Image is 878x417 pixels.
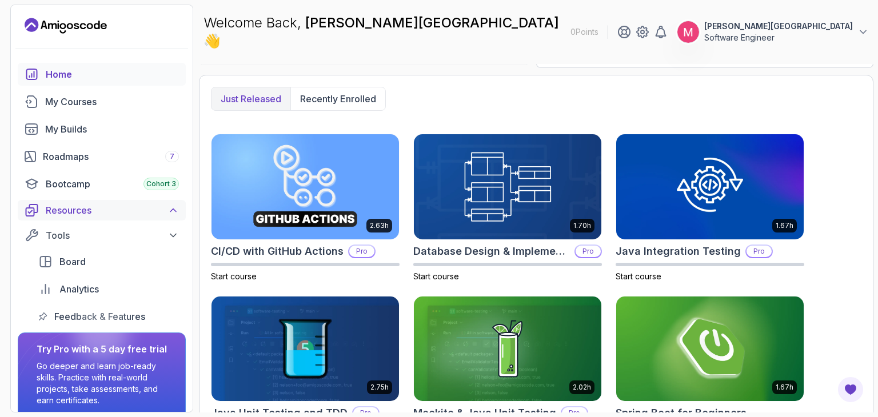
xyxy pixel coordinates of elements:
img: Database Design & Implementation card [414,134,601,239]
img: user profile image [677,21,699,43]
button: Recently enrolled [290,87,385,110]
p: [PERSON_NAME][GEOGRAPHIC_DATA] [704,21,853,32]
button: Open Feedback Button [837,376,864,403]
a: roadmaps [18,145,186,168]
div: My Courses [45,95,179,109]
span: Start course [616,271,661,281]
a: board [31,250,186,273]
h2: CI/CD with GitHub Actions [211,243,344,259]
p: 2.63h [370,221,389,230]
span: Start course [413,271,459,281]
button: Resources [18,200,186,220]
span: Start course [211,271,257,281]
h2: Java Integration Testing [616,243,741,259]
p: Just released [221,92,281,106]
a: courses [18,90,186,113]
span: Cohort 3 [146,179,176,189]
button: user profile image[PERSON_NAME][GEOGRAPHIC_DATA]Software Engineer [677,21,869,43]
p: 1.67h [776,383,793,392]
span: Feedback & Features [54,310,145,323]
img: Java Unit Testing and TDD card [211,296,399,402]
div: Home [46,67,179,81]
img: Java Integration Testing card [616,134,804,239]
a: Database Design & Implementation card1.70hDatabase Design & ImplementationProStart course [413,134,602,282]
span: 👋 [203,31,221,51]
span: Board [59,255,86,268]
p: 2.02h [573,383,591,392]
span: [PERSON_NAME][GEOGRAPHIC_DATA] [305,14,559,31]
div: Roadmaps [43,150,179,163]
p: Welcome Back, [203,14,561,50]
div: Bootcamp [46,177,179,191]
a: Java Integration Testing card1.67hJava Integration TestingProStart course [616,134,804,282]
span: Analytics [59,282,99,296]
div: Resources [46,203,179,217]
a: analytics [31,278,186,300]
h2: Database Design & Implementation [413,243,570,259]
p: Pro [349,246,374,257]
img: CI/CD with GitHub Actions card [211,134,399,239]
p: Pro [576,246,601,257]
a: home [18,63,186,86]
button: Just released [211,87,290,110]
p: 0 Points [570,26,598,38]
a: bootcamp [18,173,186,195]
p: Recently enrolled [300,92,376,106]
img: Spring Boot for Beginners card [616,296,804,402]
p: 1.70h [573,221,591,230]
a: CI/CD with GitHub Actions card2.63hCI/CD with GitHub ActionsProStart course [211,134,400,282]
button: Tools [18,225,186,246]
p: Pro [747,246,772,257]
a: builds [18,118,186,141]
span: 7 [170,152,174,161]
div: Tools [46,228,179,242]
div: My Builds [45,122,179,136]
a: Landing page [25,17,107,35]
a: feedback [31,305,186,328]
p: Go deeper and learn job-ready skills. Practice with real-world projects, take assessments, and ea... [37,360,167,406]
img: Mockito & Java Unit Testing card [414,296,601,402]
p: 1.67h [776,221,793,230]
p: Software Engineer [704,32,853,43]
p: 2.75h [370,383,389,392]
